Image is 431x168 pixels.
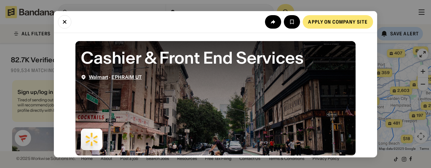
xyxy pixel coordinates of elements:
img: Walmart logo [81,128,102,150]
div: Apply on company site [308,19,368,24]
div: Cashier & Front End Services [81,46,350,69]
div: · [89,74,142,80]
button: Close [58,15,71,28]
span: Walmart [89,74,108,80]
span: EPHRAIM UT [111,74,141,80]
